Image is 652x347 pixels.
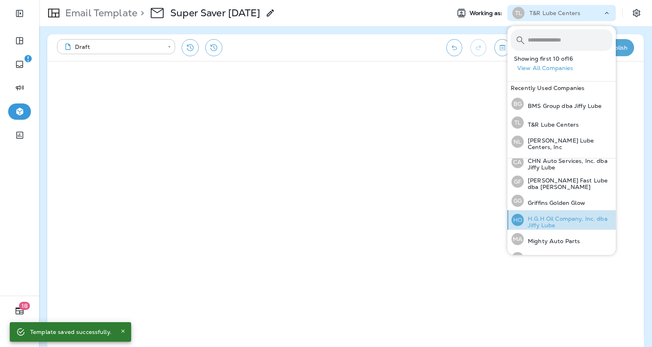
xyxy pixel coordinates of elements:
div: BG [512,98,524,110]
span: Working as: [470,10,504,17]
div: GG [512,195,524,207]
p: [PERSON_NAME] Fast Lube dba [PERSON_NAME] [524,177,612,190]
div: Recently Used Companies [507,81,616,94]
p: Griffins Golden Glow [524,200,585,206]
span: 18 [19,302,30,310]
div: HO [512,214,524,226]
button: Expand Sidebar [8,5,31,22]
button: CACHN Auto Services, Inc. dba Jiffy Lube [507,152,616,172]
button: Toggle preview [494,39,510,56]
button: BGBMS Group dba Jiffy Lube [507,94,616,113]
button: GGGriffins Golden Glow [507,191,616,210]
div: MN [512,252,524,264]
p: Showing first 10 of 16 [514,55,616,62]
button: Restore from previous version [182,39,199,56]
button: Close [118,326,128,336]
button: NL[PERSON_NAME] Lube Centers, Inc [507,132,616,152]
div: Template saved successfully. [30,325,112,339]
p: Mom N Pop Lube Shop Group dba Jiffy Lube [524,254,612,267]
button: Undo [446,39,462,56]
p: T&R Lube Centers [524,121,579,128]
p: Super Saver [DATE] [170,7,261,19]
button: TLT&R Lube Centers [507,113,616,132]
div: CA [512,156,524,168]
div: NL [512,136,524,148]
p: Email Template [62,7,137,19]
button: View All Companies [514,62,616,75]
button: HOH.G.H Oil Company, Inc. dba Jiffy Lube [507,210,616,230]
div: TL [512,7,525,19]
button: 18 [8,303,31,319]
button: View Changelog [205,39,222,56]
p: H.G.H Oil Company, Inc. dba Jiffy Lube [524,215,612,228]
div: Super Saver Sunday [170,7,261,19]
button: MNMom N Pop Lube Shop Group dba Jiffy Lube [507,248,616,268]
button: GF[PERSON_NAME] Fast Lube dba [PERSON_NAME] [507,172,616,191]
div: GF [512,176,524,188]
p: BMS Group dba Jiffy Lube [524,103,602,109]
p: Mighty Auto Parts [524,238,580,244]
p: > [137,7,144,19]
div: MA [512,233,524,245]
p: [PERSON_NAME] Lube Centers, Inc [524,137,612,150]
button: MAMighty Auto Parts [507,230,616,248]
p: CHN Auto Services, Inc. dba Jiffy Lube [524,158,612,171]
div: TL [512,116,524,129]
p: T&R Lube Centers [529,10,580,16]
button: Settings [629,6,644,20]
div: Draft [63,43,162,51]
